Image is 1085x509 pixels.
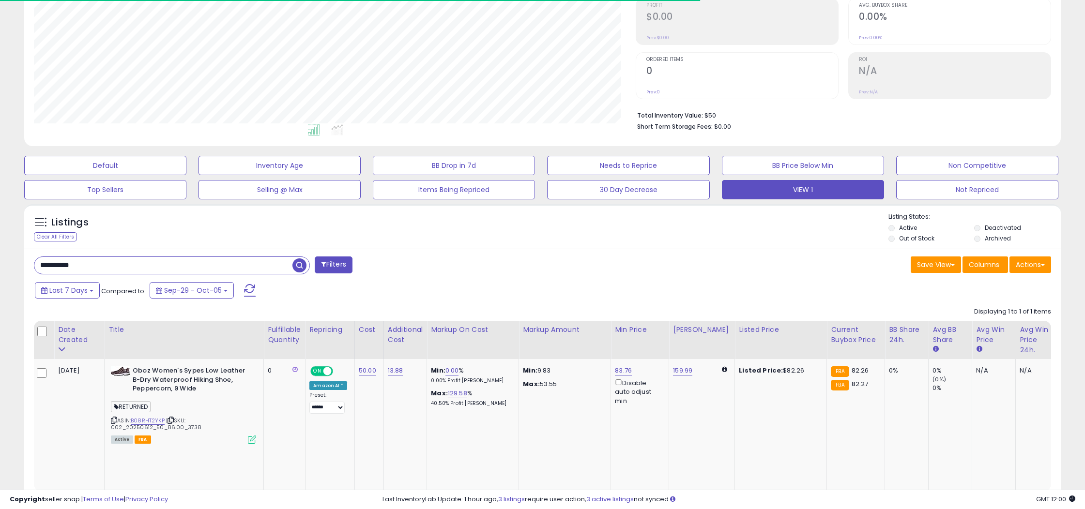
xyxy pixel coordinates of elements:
div: N/A [1020,366,1052,375]
button: Columns [963,256,1008,273]
h2: 0.00% [859,11,1051,24]
div: Date Created [58,325,100,345]
small: FBA [831,366,849,377]
div: Min Price [615,325,665,335]
strong: Copyright [10,494,45,504]
div: Repricing [309,325,351,335]
span: Profit [646,3,838,8]
span: $0.00 [714,122,731,131]
a: 129.58 [448,389,467,398]
small: FBA [831,380,849,390]
div: % [431,366,511,384]
i: Calculated using Dynamic Max Price. [722,366,727,373]
b: Oboz Women's Sypes Low Leather B-Dry Waterproof Hiking Shoe, Peppercorn, 9 Wide [133,366,250,396]
h2: $0.00 [646,11,838,24]
div: % [431,389,511,407]
div: Cost [359,325,380,335]
div: [DATE] [58,366,97,375]
span: Ordered Items [646,57,838,62]
span: Last 7 Days [49,285,88,295]
a: Privacy Policy [125,494,168,504]
span: Avg. Buybox Share [859,3,1051,8]
small: Prev: 0 [646,89,660,95]
div: Avg BB Share [932,325,968,345]
button: Not Repriced [896,180,1058,199]
div: Avg Win Price 24h. [1020,325,1055,355]
div: Clear All Filters [34,232,77,241]
span: Columns [969,260,999,269]
i: Click to copy [168,418,174,423]
button: Non Competitive [896,156,1058,175]
div: BB Share 24h. [889,325,924,345]
a: 0.00 [445,366,459,375]
span: 2025-10-13 12:00 GMT [1036,494,1075,504]
b: Total Inventory Value: [637,111,703,120]
button: Selling @ Max [199,180,361,199]
button: Filters [315,256,352,273]
div: [PERSON_NAME] [673,325,731,335]
p: 0.00% Profit [PERSON_NAME] [431,377,511,384]
button: BB Price Below Min [722,156,884,175]
i: Click to copy [111,418,117,423]
p: 53.55 [523,380,603,389]
div: Avg Win Price [976,325,1011,345]
a: 3 active listings [586,494,634,504]
div: 0% [932,366,972,375]
div: Listed Price [739,325,823,335]
div: ASIN: [111,366,256,443]
div: Disable auto adjust min [615,377,661,405]
div: Markup Amount [523,325,607,335]
small: Prev: N/A [859,89,878,95]
small: (0%) [932,375,946,383]
div: 0% [932,384,972,392]
a: 3 listings [498,494,525,504]
div: Fulfillable Quantity [268,325,301,345]
div: $82.26 [739,366,819,375]
div: Preset: [309,392,347,414]
span: | SKU: 002_20250612_50_86.00_3738 [111,417,201,431]
label: Archived [985,234,1011,242]
small: Avg BB Share. [932,345,938,354]
button: Sep-29 - Oct-05 [150,282,234,299]
b: Listed Price: [739,366,783,375]
b: Short Term Storage Fees: [637,122,713,131]
button: Default [24,156,186,175]
div: N/A [976,366,1008,375]
span: RETURNED [111,401,151,412]
div: 0 [268,366,298,375]
label: Deactivated [985,224,1021,232]
span: FBA [135,435,151,444]
button: Needs to Reprice [547,156,709,175]
small: Prev: 0.00% [859,35,882,41]
span: Sep-29 - Oct-05 [164,285,222,295]
p: Listing States: [888,212,1061,222]
label: Out of Stock [899,234,934,242]
small: Prev: $0.00 [646,35,669,41]
p: 9.83 [523,366,603,375]
button: Last 7 Days [35,282,100,299]
strong: Max: [523,379,540,389]
p: 40.50% Profit [PERSON_NAME] [431,400,511,407]
h2: N/A [859,65,1051,78]
small: Avg Win Price. [976,345,982,354]
button: VIEW 1 [722,180,884,199]
div: 0% [889,366,921,375]
button: BB Drop in 7d [373,156,535,175]
span: Compared to: [101,286,146,296]
b: Max: [431,389,448,398]
button: Inventory Age [199,156,361,175]
h5: Listings [51,216,89,229]
button: Actions [1009,256,1051,273]
li: $50 [637,109,1044,120]
img: 41xnL85l8EL._SL40_.jpg [111,366,130,376]
div: seller snap | | [10,495,168,504]
div: Markup on Cost [431,325,515,335]
a: B08RHT2YKP [131,417,165,425]
div: Displaying 1 to 1 of 1 items [974,307,1051,316]
div: Last InventoryLab Update: 1 hour ago, require user action, not synced. [382,495,1075,504]
div: Title [108,325,260,335]
a: 50.00 [359,366,376,375]
h2: 0 [646,65,838,78]
div: Current Buybox Price [831,325,881,345]
th: The percentage added to the cost of goods (COGS) that forms the calculator for Min & Max prices. [427,321,519,359]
